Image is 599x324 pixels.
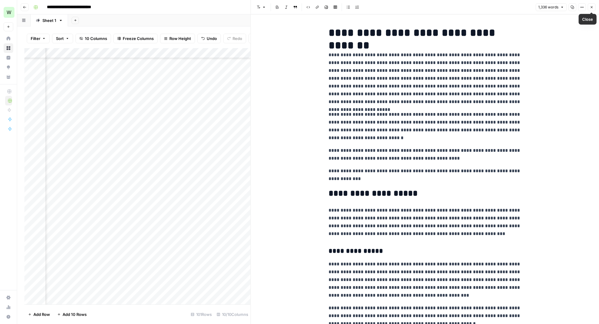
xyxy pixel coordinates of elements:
[214,310,251,319] div: 10/10 Columns
[85,35,107,41] span: 10 Columns
[233,35,242,41] span: Redo
[42,17,56,23] div: Sheet 1
[54,310,90,319] button: Add 10 Rows
[7,9,11,16] span: W
[123,35,154,41] span: Freeze Columns
[188,310,214,319] div: 101 Rows
[113,34,158,43] button: Freeze Columns
[4,5,13,20] button: Workspace: Workspace1
[4,43,13,53] a: Browse
[197,34,221,43] button: Undo
[52,34,73,43] button: Sort
[160,34,195,43] button: Row Height
[31,35,40,41] span: Filter
[207,35,217,41] span: Undo
[63,311,87,317] span: Add 10 Rows
[536,3,567,11] button: 1,336 words
[31,14,68,26] a: Sheet 1
[4,302,13,312] a: Usage
[33,311,50,317] span: Add Row
[24,310,54,319] button: Add Row
[4,312,13,322] button: Help + Support
[538,5,558,10] span: 1,336 words
[4,63,13,72] a: Opportunities
[4,72,13,82] a: Your Data
[4,293,13,302] a: Settings
[4,53,13,63] a: Insights
[27,34,50,43] button: Filter
[223,34,246,43] button: Redo
[76,34,111,43] button: 10 Columns
[169,35,191,41] span: Row Height
[56,35,64,41] span: Sort
[4,34,13,43] a: Home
